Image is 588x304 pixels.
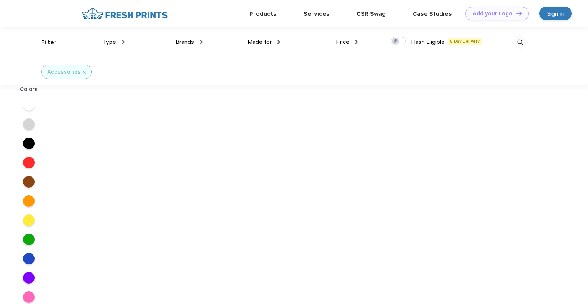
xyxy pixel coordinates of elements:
a: Services [304,10,330,17]
img: dropdown.png [200,40,203,44]
a: CSR Swag [357,10,386,17]
img: dropdown.png [277,40,280,44]
div: Add your Logo [473,10,512,17]
a: Products [249,10,277,17]
div: Sign in [547,9,564,18]
img: desktop_search.svg [514,36,527,49]
span: Price [336,38,349,45]
div: Accessories [47,68,81,76]
span: Made for [247,38,272,45]
div: Filter [41,38,57,47]
span: 5 Day Delivery [448,38,482,45]
span: Type [103,38,116,45]
img: fo%20logo%202.webp [80,7,170,20]
img: dropdown.png [355,40,358,44]
div: Colors [14,85,44,93]
img: dropdown.png [122,40,125,44]
span: Flash Eligible [411,38,445,45]
a: Sign in [539,7,572,20]
span: Brands [176,38,194,45]
img: DT [516,11,522,15]
img: filter_cancel.svg [83,71,86,74]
